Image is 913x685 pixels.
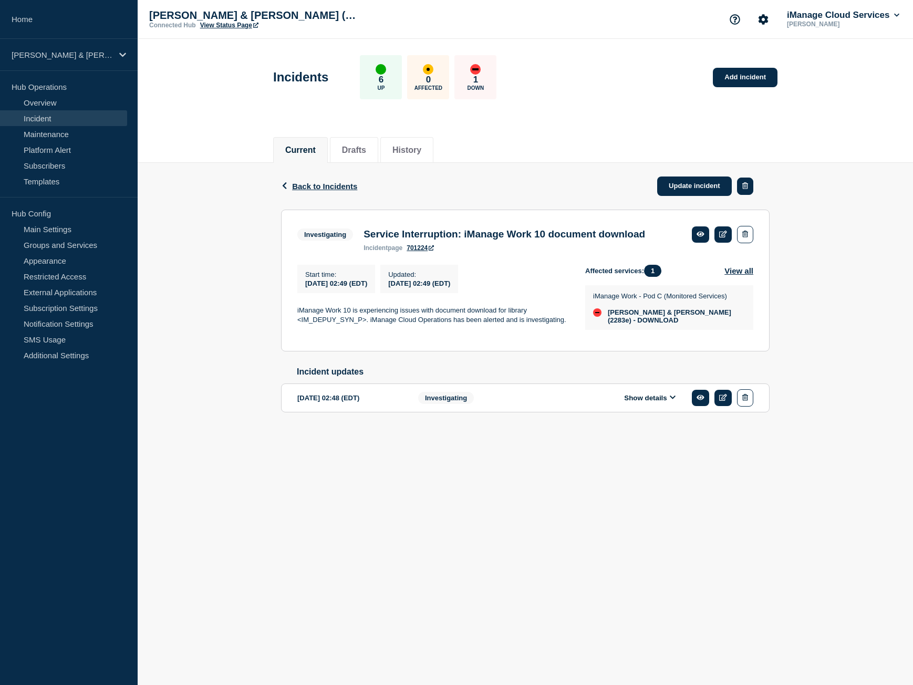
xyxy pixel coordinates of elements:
div: down [470,64,481,75]
p: 1 [473,75,478,85]
p: Affected [414,85,442,91]
p: 0 [426,75,431,85]
span: Investigating [297,229,353,241]
p: Updated : [388,271,450,278]
span: [PERSON_NAME] & [PERSON_NAME] (2283e) - DOWNLOAD [608,308,743,324]
span: [DATE] 02:49 (EDT) [305,279,367,287]
p: [PERSON_NAME] & [PERSON_NAME] (2283e) [12,50,112,59]
span: 1 [644,265,661,277]
div: up [376,64,386,75]
p: [PERSON_NAME] & [PERSON_NAME] (2283e) [149,9,359,22]
h2: Incident updates [297,367,770,377]
p: page [364,244,402,252]
button: Drafts [342,146,366,155]
button: Account settings [752,8,774,30]
div: [DATE] 02:49 (EDT) [388,278,450,287]
p: [PERSON_NAME] [785,20,894,28]
button: Support [724,8,746,30]
p: Up [377,85,385,91]
span: Back to Incidents [292,182,357,191]
p: Connected Hub [149,22,196,29]
h1: Incidents [273,70,328,85]
a: 701224 [407,244,434,252]
a: Add incident [713,68,777,87]
span: incident [364,244,388,252]
p: 6 [379,75,383,85]
h3: Service Interruption: iManage Work 10 document download [364,229,645,240]
button: View all [724,265,753,277]
button: History [392,146,421,155]
div: down [593,308,601,317]
p: iManage Work - Pod C (Monitored Services) [593,292,743,300]
span: Investigating [418,392,474,404]
button: Back to Incidents [281,182,357,191]
a: View Status Page [200,22,258,29]
a: Update incident [657,177,732,196]
button: Current [285,146,316,155]
div: [DATE] 02:48 (EDT) [297,389,402,407]
button: Show details [621,393,679,402]
button: iManage Cloud Services [785,10,901,20]
p: Start time : [305,271,367,278]
p: iManage Work 10 is experiencing issues with document download for library <IM_DEPUY_SYN_P>. iMana... [297,306,568,325]
span: Affected services: [585,265,667,277]
div: affected [423,64,433,75]
p: Down [468,85,484,91]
